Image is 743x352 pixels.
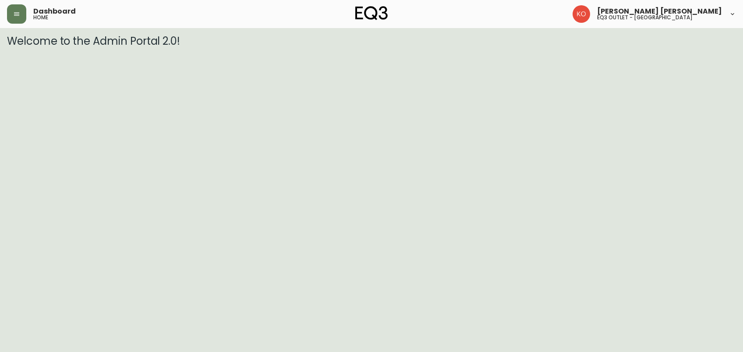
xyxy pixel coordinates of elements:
[7,35,736,47] h3: Welcome to the Admin Portal 2.0!
[33,8,76,15] span: Dashboard
[33,15,48,20] h5: home
[597,15,693,20] h5: eq3 outlet - [GEOGRAPHIC_DATA]
[573,5,590,23] img: 9beb5e5239b23ed26e0d832b1b8f6f2a
[355,6,388,20] img: logo
[597,8,722,15] span: [PERSON_NAME] [PERSON_NAME]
